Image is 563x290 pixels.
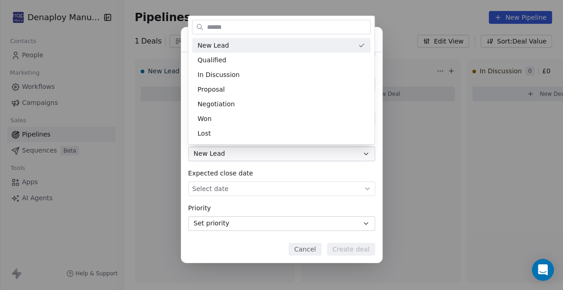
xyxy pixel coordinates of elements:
[197,84,224,94] span: Proposal
[197,70,240,79] span: In Discussion
[197,114,211,123] span: Won
[197,128,211,138] span: Lost
[197,55,226,65] span: Qualified
[192,38,371,141] div: Suggestions
[197,40,229,50] span: New Lead
[197,99,235,109] span: Negotiation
